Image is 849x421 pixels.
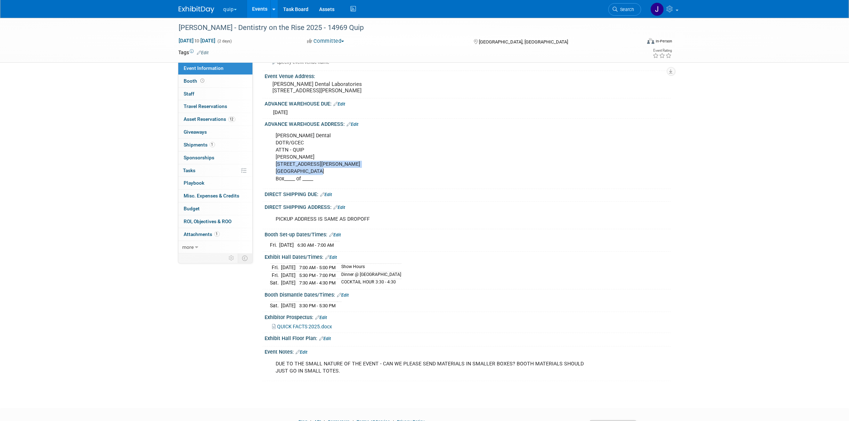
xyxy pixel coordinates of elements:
div: [PERSON_NAME] Dental DOTR/GCEC ATTN - QUIP [PERSON_NAME] [STREET_ADDRESS][PERSON_NAME] [GEOGRAPHI... [271,129,592,186]
div: ADVANCE WAREHOUSE DUE: [265,98,671,108]
span: 5:30 PM - 7:00 PM [300,273,336,278]
span: Shipments [184,142,215,148]
div: PICKUP ADDRESS IS SAME AS DROPOFF [271,212,592,226]
img: ExhibitDay [179,6,214,13]
a: Booth [178,75,252,87]
td: COCKTAIL HOUR 3:30 - 4:30 [337,279,402,287]
td: Personalize Event Tab Strip [226,253,238,263]
span: 7:00 AM - 5:00 PM [300,265,336,270]
td: [DATE] [281,264,296,272]
a: Sponsorships [178,152,252,164]
a: Edit [296,350,308,355]
span: QUICK FACTS 2025.docx [277,324,332,329]
td: [DATE] [281,271,296,279]
a: Edit [326,255,337,260]
span: (2 days) [217,39,232,43]
a: Edit [329,232,341,237]
span: 3:30 PM - 5:30 PM [300,303,336,308]
td: Fri. [270,271,281,279]
a: Playbook [178,177,252,189]
span: Sponsorships [184,155,215,160]
div: Exhibit Hall Dates/Times: [265,252,671,261]
div: Event Rating [653,49,672,52]
span: [DATE] [273,109,288,115]
div: DUE TO THE SMALL NATURE OF THE EVENT - CAN WE PLEASE SEND MATERIALS IN SMALLER BOXES? BOOTH MATER... [271,357,592,378]
div: DIRECT SHIPPING DUE: [265,189,671,198]
a: Travel Reservations [178,100,252,113]
span: Search [618,7,634,12]
span: Booth [184,78,206,84]
a: Edit [319,336,331,341]
td: Sat. [270,279,281,287]
span: Misc. Expenses & Credits [184,193,240,199]
span: 1 [210,142,215,147]
a: Attachments1 [178,228,252,241]
span: 6:30 AM - 7:00 AM [298,242,334,248]
td: Fri. [270,264,281,272]
a: more [178,241,252,253]
div: [PERSON_NAME] - Dentistry on the Rise 2025 - 14969 Quip [177,21,630,34]
span: 12 [228,117,235,122]
span: Budget [184,206,200,211]
a: Edit [337,293,349,298]
td: Sat. [270,302,281,309]
a: ROI, Objectives & ROO [178,215,252,228]
a: Search [608,3,641,16]
div: Booth Dismantle Dates/Times: [265,289,671,299]
span: 1 [214,231,220,237]
span: to [194,38,201,43]
span: Event Information [184,65,224,71]
td: Show Hours [337,264,402,272]
div: Event Venue Address: [265,71,671,80]
a: Asset Reservations12 [178,113,252,125]
div: In-Person [655,38,672,44]
span: Staff [184,91,195,97]
button: Committed [305,37,347,45]
a: Misc. Expenses & Credits [178,190,252,202]
td: Tags [179,49,209,56]
a: Edit [334,205,346,210]
span: [GEOGRAPHIC_DATA], [GEOGRAPHIC_DATA] [479,39,568,45]
td: [DATE] [280,241,294,249]
pre: [PERSON_NAME] Dental Laboratories [STREET_ADDRESS][PERSON_NAME] [273,81,426,94]
td: [DATE] [281,279,296,287]
a: Tasks [178,164,252,177]
td: Toggle Event Tabs [238,253,252,263]
a: Edit [197,50,209,55]
span: more [183,244,194,250]
td: Dinner @ [GEOGRAPHIC_DATA] [337,271,402,279]
a: Shipments1 [178,139,252,151]
img: Format-Inperson.png [647,38,654,44]
td: Fri. [270,241,280,249]
div: Exhibit Hall Floor Plan: [265,333,671,342]
div: Event Notes: [265,346,671,356]
span: Attachments [184,231,220,237]
div: Exhibitor Prospectus: [265,312,671,321]
a: Edit [321,192,332,197]
a: Giveaways [178,126,252,138]
a: Edit [347,122,359,127]
div: Event Format [599,37,672,48]
span: Booth not reserved yet [199,78,206,83]
a: QUICK FACTS 2025.docx [272,324,332,329]
span: 7:30 AM - 4:30 PM [300,280,336,286]
a: Budget [178,202,252,215]
a: Event Information [178,62,252,75]
span: Tasks [183,168,196,173]
a: Staff [178,88,252,100]
span: Travel Reservations [184,103,227,109]
div: Booth Set-up Dates/Times: [265,229,671,238]
div: DIRECT SHIPPING ADDRESS: [265,202,671,211]
span: ROI, Objectives & ROO [184,219,232,224]
span: Giveaways [184,129,207,135]
td: [DATE] [281,302,296,309]
img: Justin Newborn [650,2,664,16]
a: Edit [316,315,327,320]
div: ADVANCE WAREHOUSE ADDRESS: [265,119,671,128]
span: Playbook [184,180,205,186]
span: Asset Reservations [184,116,235,122]
span: [DATE] [DATE] [179,37,216,44]
a: Edit [334,102,346,107]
